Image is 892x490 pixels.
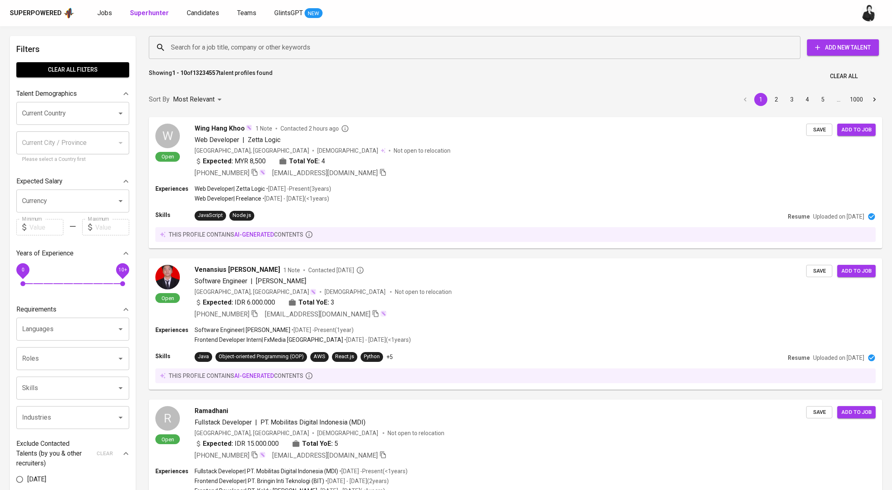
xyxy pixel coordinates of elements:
button: Go to page 5 [816,93,829,106]
span: Venansius [PERSON_NAME] [195,265,280,275]
b: Expected: [203,439,233,449]
span: Save [810,125,828,135]
p: • [DATE] - Present ( 3 years ) [265,185,331,193]
span: 1 Note [255,124,272,133]
p: Exclude Contacted Talents (by you & other recruiters) [16,439,92,468]
p: Please select a Country first [22,156,123,164]
p: • [DATE] - Present ( <1 years ) [338,467,408,475]
img: magic_wand.svg [259,452,266,458]
p: Not open to relocation [394,147,450,155]
p: • [DATE] - [DATE] ( 2 years ) [324,477,389,485]
button: Open [115,108,126,119]
span: Open [158,436,177,443]
button: Open [115,353,126,364]
b: Total YoE: [302,439,333,449]
p: • [DATE] - [DATE] ( <1 years ) [343,336,411,344]
p: Most Relevant [173,95,215,104]
img: magic_wand.svg [310,289,316,295]
p: Showing of talent profiles found [149,69,273,84]
p: • [DATE] - Present ( 1 year ) [290,326,354,334]
span: Save [810,408,828,417]
button: Go to next page [868,93,881,106]
div: React.js [335,353,354,361]
button: Open [115,382,126,394]
div: [GEOGRAPHIC_DATA], [GEOGRAPHIC_DATA] [195,429,309,437]
span: Candidates [187,9,219,17]
span: [EMAIL_ADDRESS][DOMAIN_NAME] [272,169,378,177]
span: [DATE] [27,474,46,484]
span: [EMAIL_ADDRESS][DOMAIN_NAME] [272,452,378,459]
img: magic_wand.svg [380,310,387,317]
span: 4 [321,156,325,166]
div: R [155,406,180,431]
button: Save [806,124,832,136]
a: Superpoweredapp logo [10,7,74,19]
button: Open [115,195,126,207]
span: Open [158,153,177,160]
p: Requirements [16,305,56,314]
p: Experiences [155,185,195,193]
span: | [251,276,253,286]
p: Skills [155,352,195,360]
div: Expected Salary [16,173,129,190]
span: [PHONE_NUMBER] [195,169,249,177]
button: Go to page 4 [801,93,814,106]
button: Open [115,412,126,423]
input: Value [95,219,129,235]
button: Go to page 1000 [847,93,865,106]
button: Save [806,406,832,419]
p: • [DATE] - [DATE] ( <1 years ) [261,194,329,203]
div: Python [364,353,380,361]
div: Most Relevant [173,92,224,107]
a: Superhunter [130,8,170,18]
div: Requirements [16,301,129,318]
div: IDR 6.000.000 [195,298,275,307]
div: IDR 15.000.000 [195,439,279,449]
b: Expected: [203,156,233,166]
a: OpenVenansius [PERSON_NAME]1 NoteContacted [DATE]Software Engineer|[PERSON_NAME][GEOGRAPHIC_DATA]... [149,258,882,390]
span: Software Engineer [195,277,247,285]
div: MYR 8,500 [195,156,266,166]
span: Add to job [841,408,872,417]
span: AI-generated [234,231,274,238]
a: Teams [237,8,258,18]
div: JavaScript [198,212,223,219]
span: 0 [21,267,24,273]
span: Fullstack Developer [195,418,252,426]
button: Go to page 2 [770,93,783,106]
button: Save [806,265,832,278]
span: Jobs [97,9,112,17]
img: 16010b95097a311191fce98e742c5515.jpg [155,265,180,289]
p: Web Developer | Zetta Logic [195,185,265,193]
button: Add to job [837,406,876,419]
button: Add to job [837,124,876,136]
span: Zetta Logic [248,136,280,144]
b: 1 - 10 [172,70,187,76]
p: Years of Experience [16,248,74,258]
img: magic_wand.svg [246,124,252,131]
span: Save [810,266,828,276]
span: Open [158,295,177,302]
div: Superpowered [10,9,62,18]
span: NEW [305,9,323,18]
span: 1 Note [283,266,300,274]
p: Experiences [155,326,195,334]
b: Total YoE: [289,156,320,166]
div: Talent Demographics [16,86,129,102]
p: Resume [788,354,810,362]
p: Frontend Developer | PT. Bringin Inti Teknologi (BIT) [195,477,324,485]
p: this profile contains contents [169,230,303,239]
span: 5 [334,439,338,449]
p: Talent Demographics [16,89,77,99]
nav: pagination navigation [737,93,882,106]
span: [EMAIL_ADDRESS][DOMAIN_NAME] [265,310,370,318]
p: Resume [788,212,810,221]
span: Web Developer [195,136,239,144]
b: 13234557 [193,70,219,76]
svg: By Batam recruiter [356,266,364,274]
button: Add to job [837,265,876,278]
p: +5 [386,353,393,361]
span: Add to job [841,125,872,135]
button: Clear All [827,69,861,84]
span: GlintsGPT [274,9,303,17]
